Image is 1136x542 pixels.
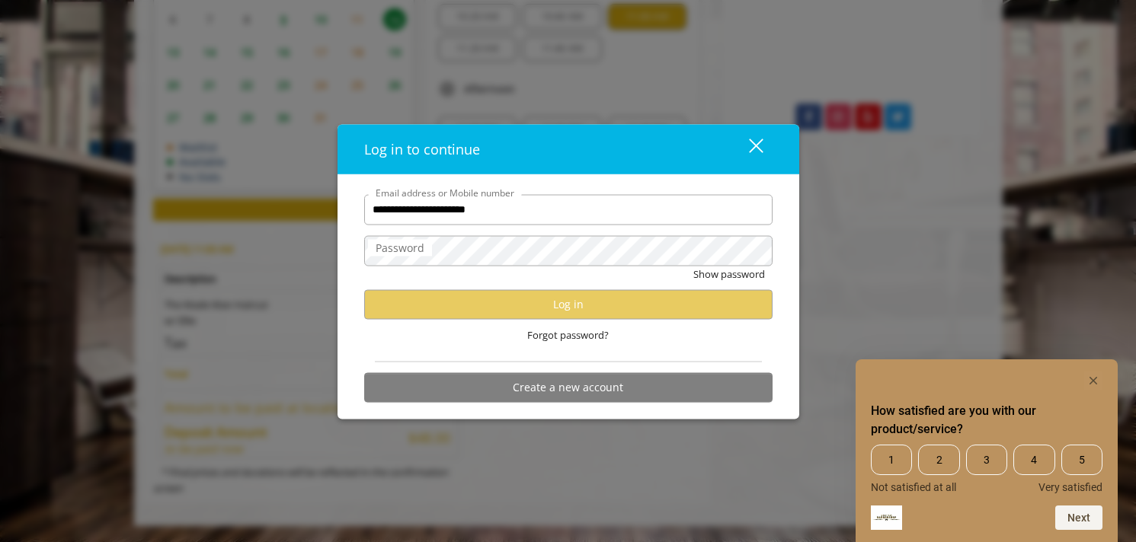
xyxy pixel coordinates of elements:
span: 5 [1061,445,1102,475]
div: How satisfied are you with our product/service? Select an option from 1 to 5, with 1 being Not sa... [871,371,1102,530]
span: 1 [871,445,912,475]
span: Very satisfied [1038,481,1102,493]
span: Log in to continue [364,139,480,158]
span: 3 [966,445,1007,475]
label: Password [368,239,432,256]
span: 4 [1013,445,1054,475]
span: Forgot password? [527,327,609,343]
button: Create a new account [364,372,773,402]
div: close dialog [731,138,762,161]
input: Password [364,235,773,266]
span: 2 [918,445,959,475]
input: Email address or Mobile number [364,194,773,225]
button: Log in [364,289,773,319]
span: Not satisfied at all [871,481,956,493]
button: Show password [693,266,765,282]
button: Next question [1055,505,1102,530]
button: close dialog [721,133,773,164]
label: Email address or Mobile number [368,185,522,199]
h2: How satisfied are you with our product/service? Select an option from 1 to 5, with 1 being Not sa... [871,402,1102,438]
div: How satisfied are you with our product/service? Select an option from 1 to 5, with 1 being Not sa... [871,445,1102,493]
button: Hide survey [1084,371,1102,390]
